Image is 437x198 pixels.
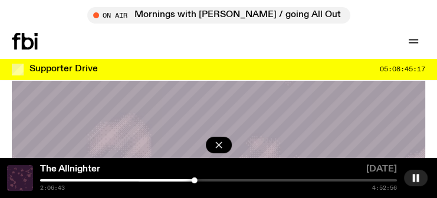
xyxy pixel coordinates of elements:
span: 05:08:45:17 [380,66,425,72]
a: The Allnighter [40,164,100,174]
span: 2:06:43 [40,185,65,191]
span: [DATE] [366,165,397,177]
button: On AirMornings with [PERSON_NAME] / going All Out [87,7,350,24]
span: 4:52:56 [372,185,397,191]
h3: Supporter Drive [29,65,98,74]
